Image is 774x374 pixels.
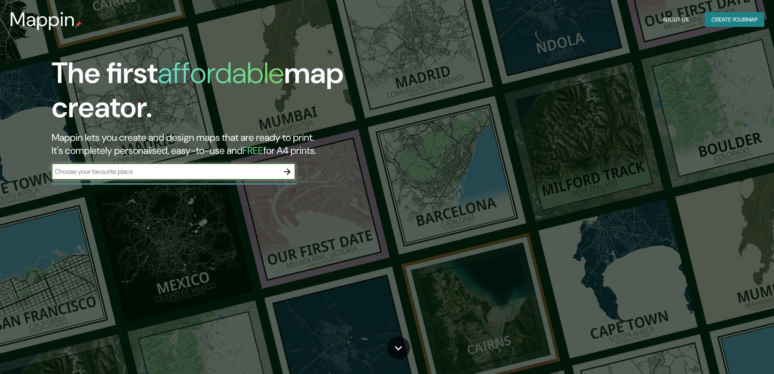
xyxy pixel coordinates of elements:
[705,12,764,27] button: Create yourmap
[10,8,75,31] h3: Mappin
[659,12,692,27] button: About Us
[158,54,284,92] h1: affordable
[52,167,279,176] input: Choose your favourite place
[75,21,82,28] img: mappin-pin
[52,131,439,157] h2: Mappin lets you create and design maps that are ready to print. It's completely personalised, eas...
[243,144,263,157] h5: FREE
[52,56,439,131] h1: The first map creator.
